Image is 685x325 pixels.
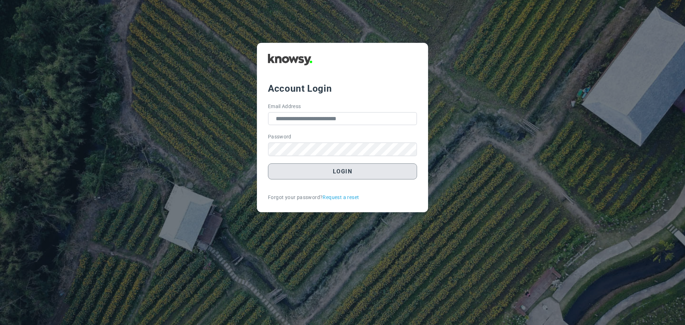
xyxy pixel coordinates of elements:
[268,82,417,95] div: Account Login
[268,194,417,201] div: Forgot your password?
[268,103,301,110] label: Email Address
[268,163,417,179] button: Login
[268,133,291,141] label: Password
[323,194,359,201] a: Request a reset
